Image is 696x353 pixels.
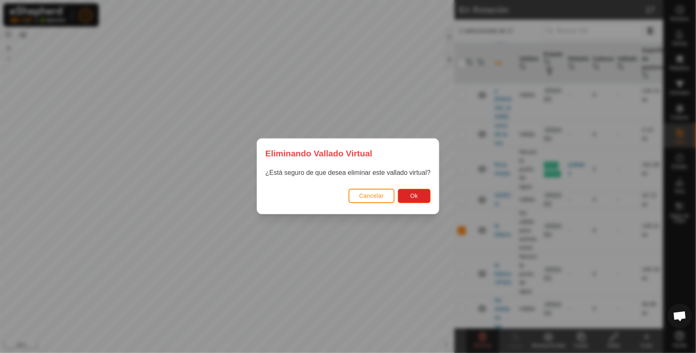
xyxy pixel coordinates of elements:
p: ¿Está seguro de que desea eliminar este vallado virtual? [265,168,431,178]
button: Ok [398,189,431,203]
button: Cancelar [349,189,395,203]
span: Ok [411,193,418,199]
span: Eliminando Vallado Virtual [265,147,372,160]
a: Chat abierto [668,304,692,328]
span: Cancelar [359,193,384,199]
